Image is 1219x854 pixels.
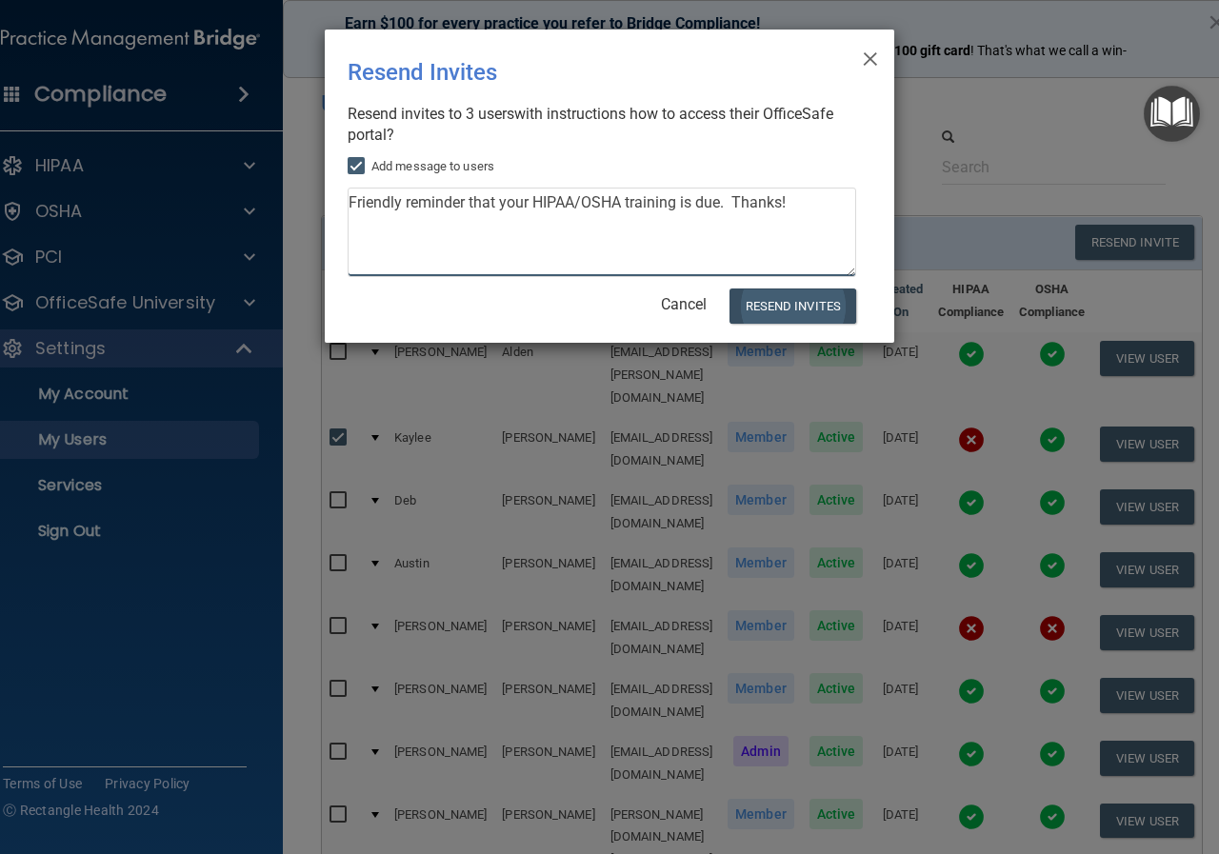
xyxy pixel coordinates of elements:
[348,45,793,100] div: Resend Invites
[348,155,494,178] label: Add message to users
[348,104,856,146] div: Resend invites to 3 user with instructions how to access their OfficeSafe portal?
[507,105,514,123] span: s
[1144,86,1200,142] button: Open Resource Center
[729,288,856,324] button: Resend Invites
[348,159,370,174] input: Add message to users
[661,295,707,313] a: Cancel
[862,37,879,75] span: ×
